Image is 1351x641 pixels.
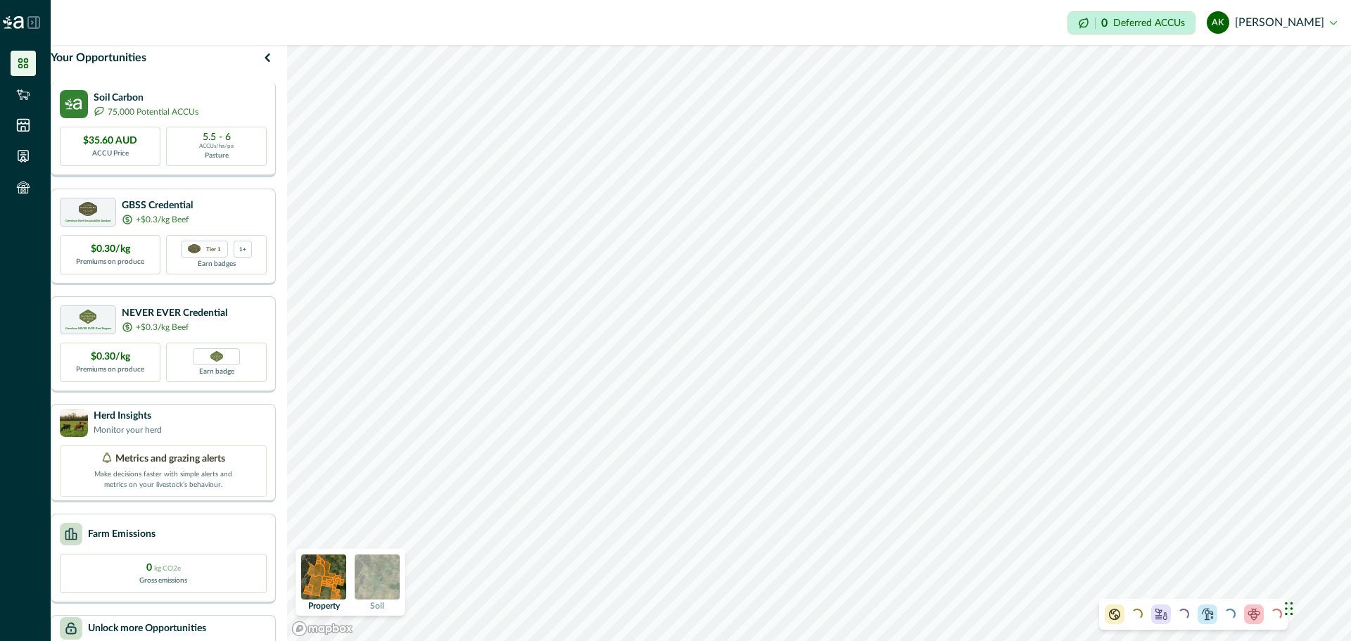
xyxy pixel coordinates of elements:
[91,350,130,364] p: $0.30/kg
[88,527,156,542] p: Farm Emissions
[3,16,24,29] img: Logo
[93,467,234,490] p: Make decisions faster with simple alerts and metrics on your livestock’s behaviour.
[51,49,146,66] p: Your Opportunities
[91,242,130,257] p: $0.30/kg
[205,151,229,161] p: Pasture
[203,132,231,142] p: 5.5 - 6
[92,148,129,159] p: ACCU Price
[1113,18,1185,28] p: Deferred ACCUs
[146,561,181,576] p: 0
[94,409,162,424] p: Herd Insights
[234,241,252,258] div: more credentials avaialble
[94,424,162,436] p: Monitor your herd
[198,258,236,269] p: Earn badges
[88,621,206,636] p: Unlock more Opportunities
[370,602,384,610] p: Soil
[1285,588,1293,630] div: Drag
[65,327,111,330] p: Greenham NEVER EVER Beef Program
[188,244,201,254] img: certification logo
[122,306,227,321] p: NEVER EVER Credential
[1207,6,1337,39] button: Adeline Kosim[PERSON_NAME]
[1101,18,1108,29] p: 0
[65,220,110,222] p: Greenham Beef Sustainability Standard
[76,364,144,375] p: Premiums on produce
[80,310,97,324] img: certification logo
[355,554,400,599] img: soil preview
[1281,573,1351,641] iframe: Chat Widget
[139,576,187,586] p: Gross emissions
[308,602,340,610] p: Property
[122,198,193,213] p: GBSS Credential
[115,452,225,467] p: Metrics and grazing alerts
[239,244,246,253] p: 1+
[94,91,198,106] p: Soil Carbon
[154,565,181,572] span: kg CO2e
[136,213,189,226] p: +$0.3/kg Beef
[83,134,137,148] p: $35.60 AUD
[136,321,189,334] p: +$0.3/kg Beef
[206,244,221,253] p: Tier 1
[76,257,144,267] p: Premiums on produce
[199,365,234,377] p: Earn badge
[210,351,223,362] img: Greenham NEVER EVER certification badge
[108,106,198,118] p: 75,000 Potential ACCUs
[291,621,353,637] a: Mapbox logo
[301,554,346,599] img: property preview
[199,142,234,151] p: ACCUs/ha/pa
[79,202,97,216] img: certification logo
